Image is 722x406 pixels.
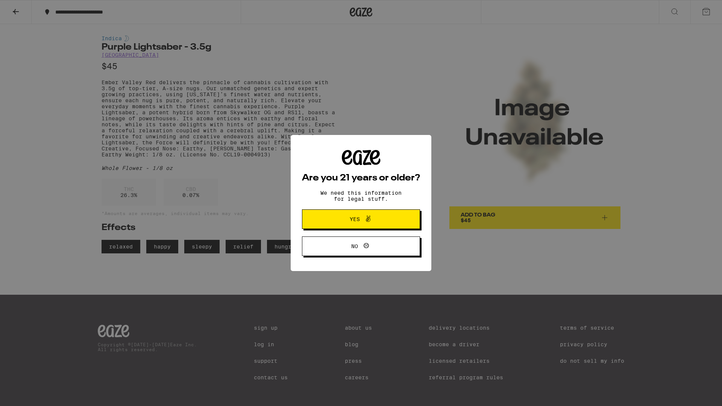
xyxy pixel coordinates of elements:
[302,236,420,256] button: No
[351,244,358,249] span: No
[302,209,420,229] button: Yes
[302,174,420,183] h2: Are you 21 years or older?
[314,190,408,202] p: We need this information for legal stuff.
[350,217,360,222] span: Yes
